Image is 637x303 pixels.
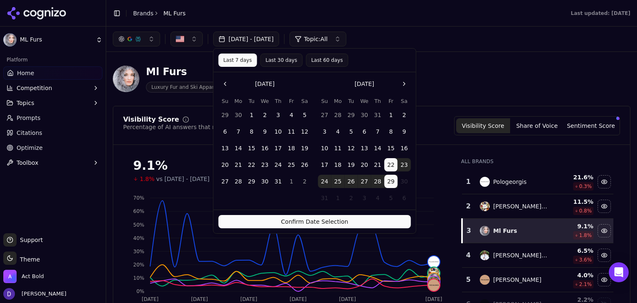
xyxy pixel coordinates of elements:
button: Friday, August 1st, 2025 [285,175,298,188]
a: Citations [3,126,102,139]
div: 6.5 % [555,247,593,255]
a: Home [3,66,102,80]
nav: breadcrumb [133,9,186,17]
a: Prompts [3,111,102,125]
button: Thursday, August 21st, 2025 [371,158,384,171]
button: Sunday, June 29th, 2025 [219,108,232,122]
span: 2.1 % [579,281,592,288]
button: Saturday, July 26th, 2025 [298,158,311,171]
span: 1.8 % [579,232,592,239]
button: Tuesday, July 29th, 2025 [245,175,258,188]
button: Topics [3,96,102,110]
button: Hide pologeorgis data [598,175,611,188]
span: Competition [17,84,52,92]
th: Monday [232,97,245,105]
button: Thursday, August 7th, 2025 [371,125,384,138]
button: Sunday, July 27th, 2025 [219,175,232,188]
button: Monday, August 18th, 2025 [331,158,345,171]
button: Monday, July 21st, 2025 [232,158,245,171]
div: 9.1 % [555,222,593,230]
button: Wednesday, July 16th, 2025 [258,142,272,155]
div: Last updated: [DATE] [571,10,630,17]
tspan: 60% [133,208,144,214]
button: Monday, August 11th, 2025 [331,142,345,155]
button: Thursday, July 3rd, 2025 [272,108,285,122]
button: Sentiment Score [564,118,618,133]
button: Sunday, August 24th, 2025, selected [318,175,331,188]
button: Monday, August 25th, 2025, selected [331,175,345,188]
button: Wednesday, August 20th, 2025 [358,158,371,171]
tspan: 20% [133,262,144,268]
button: Monday, July 28th, 2025 [331,108,345,122]
button: Hide henig furs data [598,200,611,213]
button: Saturday, July 5th, 2025 [298,108,311,122]
span: Topic: All [304,35,328,43]
tspan: [DATE] [339,296,356,302]
th: Wednesday [358,97,371,105]
img: Act Bold [3,270,17,283]
div: 1 [465,177,472,187]
button: Last 7 days [219,54,257,67]
tr: 4marc kaufman furs[PERSON_NAME] Furs6.5%3.6%Hide marc kaufman furs data [462,243,613,268]
button: Tuesday, July 29th, 2025 [345,108,358,122]
div: 9.1% [133,158,445,173]
button: Saturday, July 12th, 2025 [298,125,311,138]
button: Last 30 days [260,54,302,67]
button: Saturday, August 2nd, 2025 [298,175,311,188]
button: Hide yves salomon data [598,273,611,286]
img: David White [3,288,15,300]
button: Tuesday, August 26th, 2025, selected [345,175,358,188]
button: Open organization switcher [3,270,44,283]
button: Open user button [3,288,66,300]
img: ml furs [428,273,440,285]
img: yves salomon [428,279,440,291]
button: Hide ml furs data [598,224,611,237]
div: 4 [465,250,472,260]
button: Wednesday, July 30th, 2025 [358,108,371,122]
button: Last 60 days [306,54,348,67]
img: henig furs [480,201,490,211]
span: Theme [17,256,40,263]
tspan: [DATE] [425,296,442,302]
tspan: 40% [133,235,144,241]
button: Thursday, July 31st, 2025 [371,108,384,122]
img: ML Furs [3,33,17,46]
button: Share of Voice [510,118,564,133]
span: Act Bold [22,273,44,280]
div: Open Intercom Messenger [609,262,629,282]
tspan: [DATE] [191,296,208,302]
button: Tuesday, August 12th, 2025 [345,142,358,155]
div: Ml Furs [146,65,224,78]
button: Saturday, July 19th, 2025 [298,142,311,155]
button: Saturday, August 9th, 2025 [398,125,411,138]
img: henig furs [428,267,440,279]
button: Visibility Score [456,118,510,133]
button: Saturday, August 16th, 2025 [398,142,411,155]
th: Thursday [371,97,384,105]
div: 4.0 % [555,271,593,279]
button: Saturday, August 23rd, 2025, selected [398,158,411,171]
div: Pologeorgis [493,178,527,186]
button: Friday, July 25th, 2025 [285,158,298,171]
div: All Brands [461,158,613,165]
tspan: 50% [133,222,144,228]
th: Tuesday [245,97,258,105]
button: Sunday, August 3rd, 2025 [318,125,331,138]
span: 3.6 % [579,257,592,263]
div: Percentage of AI answers that mention your brand [123,123,270,131]
tspan: [DATE] [142,296,159,302]
table: August 2025 [318,97,411,205]
div: [PERSON_NAME] Furs [493,251,548,259]
button: Tuesday, July 15th, 2025 [245,142,258,155]
button: Wednesday, July 30th, 2025 [258,175,272,188]
button: Sunday, July 20th, 2025 [219,158,232,171]
button: Sunday, July 27th, 2025 [318,108,331,122]
img: marc kaufman furs [480,250,490,260]
button: Today, Friday, August 29th, 2025, selected [384,175,398,188]
button: Tuesday, August 19th, 2025 [345,158,358,171]
tr: 3ml fursMl Furs9.1%1.8%Hide ml furs data [462,219,613,243]
a: Brands [133,10,153,17]
button: Friday, July 18th, 2025 [285,142,298,155]
div: Platform [3,53,102,66]
button: Tuesday, August 5th, 2025 [345,125,358,138]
